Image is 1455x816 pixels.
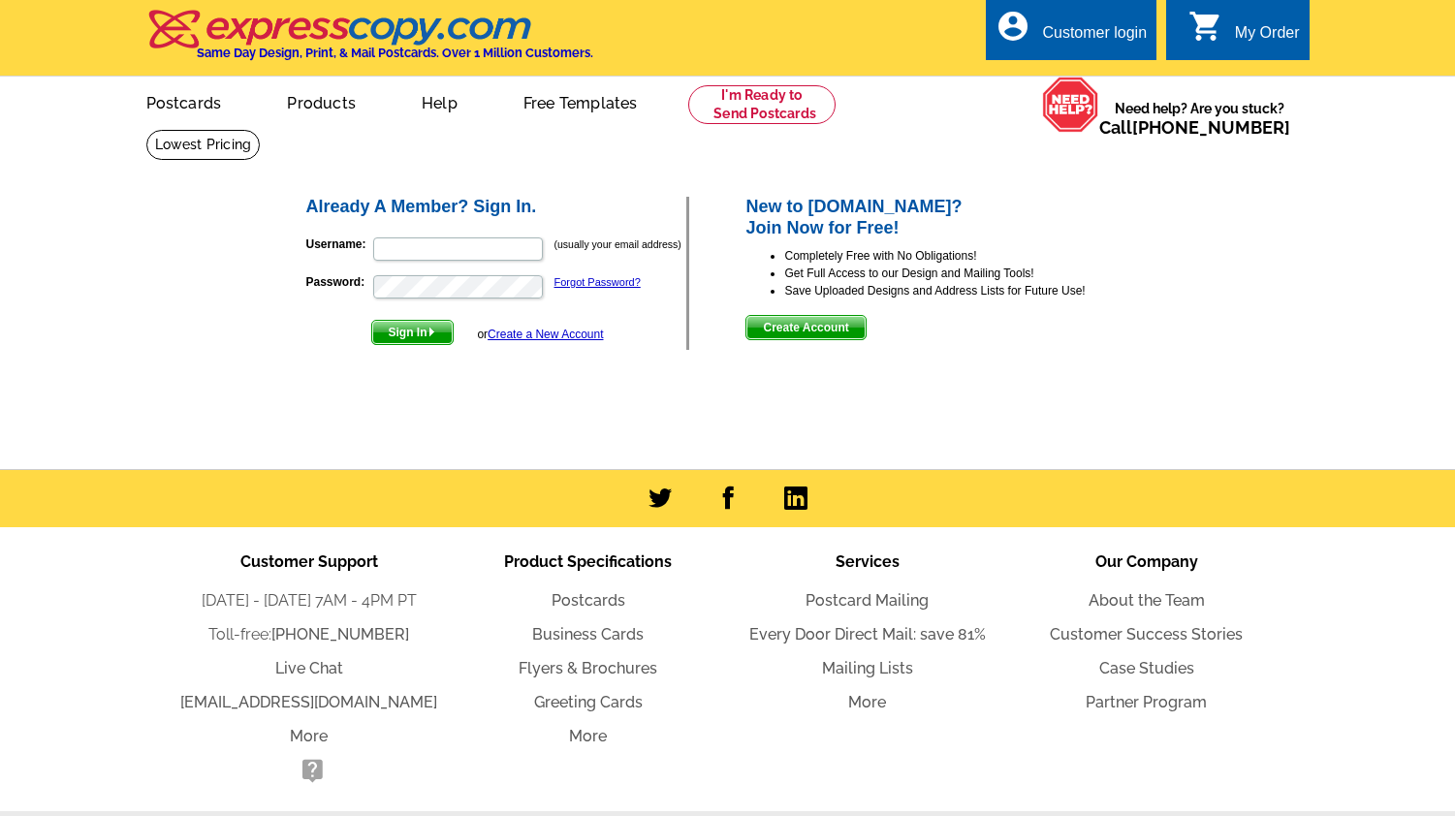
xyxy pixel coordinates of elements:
button: Sign In [371,320,454,345]
a: More [848,693,886,711]
a: About the Team [1089,591,1205,610]
a: Postcards [115,78,253,124]
a: Case Studies [1099,659,1194,677]
img: button-next-arrow-white.png [427,328,436,336]
span: Sign In [372,321,453,344]
span: Services [836,552,900,571]
span: Create Account [746,316,865,339]
button: Create Account [745,315,866,340]
label: Username: [306,235,371,253]
a: Flyers & Brochures [519,659,657,677]
div: or [477,326,603,343]
span: Call [1099,117,1290,138]
a: Mailing Lists [822,659,913,677]
a: Same Day Design, Print, & Mail Postcards. Over 1 Million Customers. [146,23,593,60]
a: Free Templates [492,78,669,124]
img: help [1042,77,1099,133]
a: Business Cards [532,625,644,643]
a: [PHONE_NUMBER] [271,625,409,643]
a: account_circle Customer login [996,21,1147,46]
a: Greeting Cards [534,693,643,711]
li: Toll-free: [170,623,449,646]
a: Postcards [552,591,625,610]
a: More [569,727,607,745]
div: Customer login [1042,24,1147,51]
a: Live Chat [275,659,343,677]
span: Customer Support [240,552,378,571]
a: Forgot Password? [554,276,641,288]
a: shopping_cart My Order [1188,21,1300,46]
li: Get Full Access to our Design and Mailing Tools! [784,265,1152,282]
span: Our Company [1095,552,1198,571]
li: Completely Free with No Obligations! [784,247,1152,265]
small: (usually your email address) [554,238,681,250]
span: Product Specifications [504,552,672,571]
i: account_circle [996,9,1030,44]
a: Create a New Account [488,328,603,341]
a: Every Door Direct Mail: save 81% [749,625,986,643]
a: Help [391,78,489,124]
div: My Order [1235,24,1300,51]
a: More [290,727,328,745]
i: shopping_cart [1188,9,1223,44]
a: [PHONE_NUMBER] [1132,117,1290,138]
li: [DATE] - [DATE] 7AM - 4PM PT [170,589,449,612]
a: Customer Success Stories [1050,625,1243,643]
a: Postcard Mailing [806,591,929,610]
a: Products [256,78,387,124]
h2: Already A Member? Sign In. [306,197,687,218]
a: Partner Program [1086,693,1207,711]
h4: Same Day Design, Print, & Mail Postcards. Over 1 Million Customers. [197,46,593,60]
h2: New to [DOMAIN_NAME]? Join Now for Free! [745,197,1152,238]
li: Save Uploaded Designs and Address Lists for Future Use! [784,282,1152,299]
span: Need help? Are you stuck? [1099,99,1300,138]
label: Password: [306,273,371,291]
a: [EMAIL_ADDRESS][DOMAIN_NAME] [180,693,437,711]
